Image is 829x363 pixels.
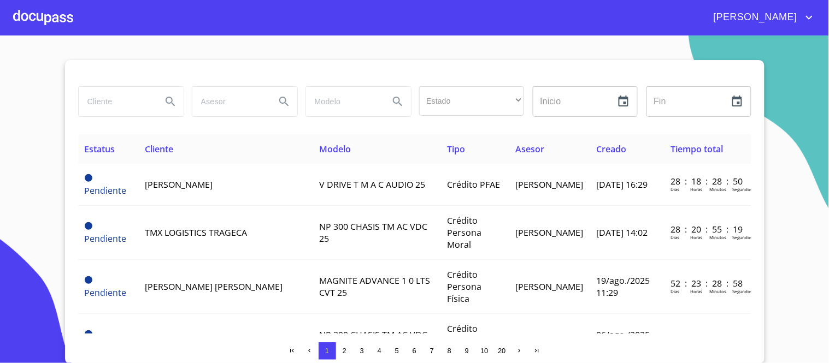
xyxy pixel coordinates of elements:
span: Tiempo total [671,143,723,155]
button: 4 [371,342,389,360]
button: 10 [476,342,493,360]
span: V DRIVE T M A C AUDIO 25 [319,178,425,191]
span: [DATE] 16:29 [596,178,648,191]
span: [PERSON_NAME] [515,281,583,293]
p: 52 : 23 : 28 : 58 [671,277,744,289]
button: Search [157,88,184,115]
span: 10 [480,347,488,355]
p: 28 : 18 : 28 : 50 [671,175,744,187]
span: Crédito Persona Moral [447,215,481,251]
span: Pendiente [85,185,127,197]
span: Estatus [85,143,115,155]
span: [PERSON_NAME] [705,9,803,26]
span: [PERSON_NAME] [145,178,213,191]
span: 3 [360,347,364,355]
span: Pendiente [85,222,92,230]
span: 9 [465,347,469,355]
span: 2 [343,347,346,355]
button: Search [271,88,297,115]
button: account of current user [705,9,816,26]
span: Asesor [515,143,544,155]
span: Pendiente [85,174,92,182]
p: 65 : 15 : 17 : 30 [671,331,744,343]
span: Crédito Persona Física [447,269,481,305]
input: search [79,87,153,116]
span: Pendiente [85,330,92,338]
span: Creado [596,143,626,155]
span: [PERSON_NAME] [PERSON_NAME] [145,281,283,293]
span: 1 [325,347,329,355]
button: 5 [389,342,406,360]
p: Horas [690,288,702,294]
button: 8 [441,342,458,360]
p: Segundos [732,234,752,240]
span: 20 [498,347,505,355]
button: 9 [458,342,476,360]
span: [PERSON_NAME] [515,227,583,239]
span: Tipo [447,143,465,155]
button: 1 [319,342,336,360]
span: 8 [448,347,451,355]
p: Minutos [709,234,726,240]
button: 20 [493,342,511,360]
span: Pendiente [85,276,92,284]
span: NP 300 CHASIS TM AC VDC 25 [319,329,427,353]
p: Minutos [709,186,726,192]
span: Pendiente [85,287,127,299]
p: Horas [690,234,702,240]
span: 5 [395,347,399,355]
button: 3 [354,342,371,360]
div: ​ [419,86,524,116]
span: Cliente [145,143,173,155]
span: 7 [430,347,434,355]
p: 28 : 20 : 55 : 19 [671,223,744,235]
p: Segundos [732,186,752,192]
span: MAGNITE ADVANCE 1 0 LTS CVT 25 [319,275,430,299]
span: Modelo [319,143,351,155]
span: Crédito PFAE [447,178,500,191]
p: Horas [690,186,702,192]
p: Dias [671,234,679,240]
span: 6 [413,347,416,355]
span: Crédito Persona Física [447,323,481,359]
span: 19/ago./2025 11:29 [596,275,650,299]
span: NP 300 CHASIS TM AC VDC 25 [319,221,427,245]
p: Segundos [732,288,752,294]
span: 4 [378,347,381,355]
p: Dias [671,186,679,192]
span: 06/ago./2025 19:40 [596,329,650,353]
button: Search [385,88,411,115]
p: Minutos [709,288,726,294]
span: [DATE] 14:02 [596,227,648,239]
span: TMX LOGISTICS TRAGECA [145,227,247,239]
input: search [192,87,267,116]
button: 6 [406,342,424,360]
span: Pendiente [85,233,127,245]
button: 7 [424,342,441,360]
button: 2 [336,342,354,360]
span: [PERSON_NAME] [515,178,583,191]
p: Dias [671,288,679,294]
input: search [306,87,380,116]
